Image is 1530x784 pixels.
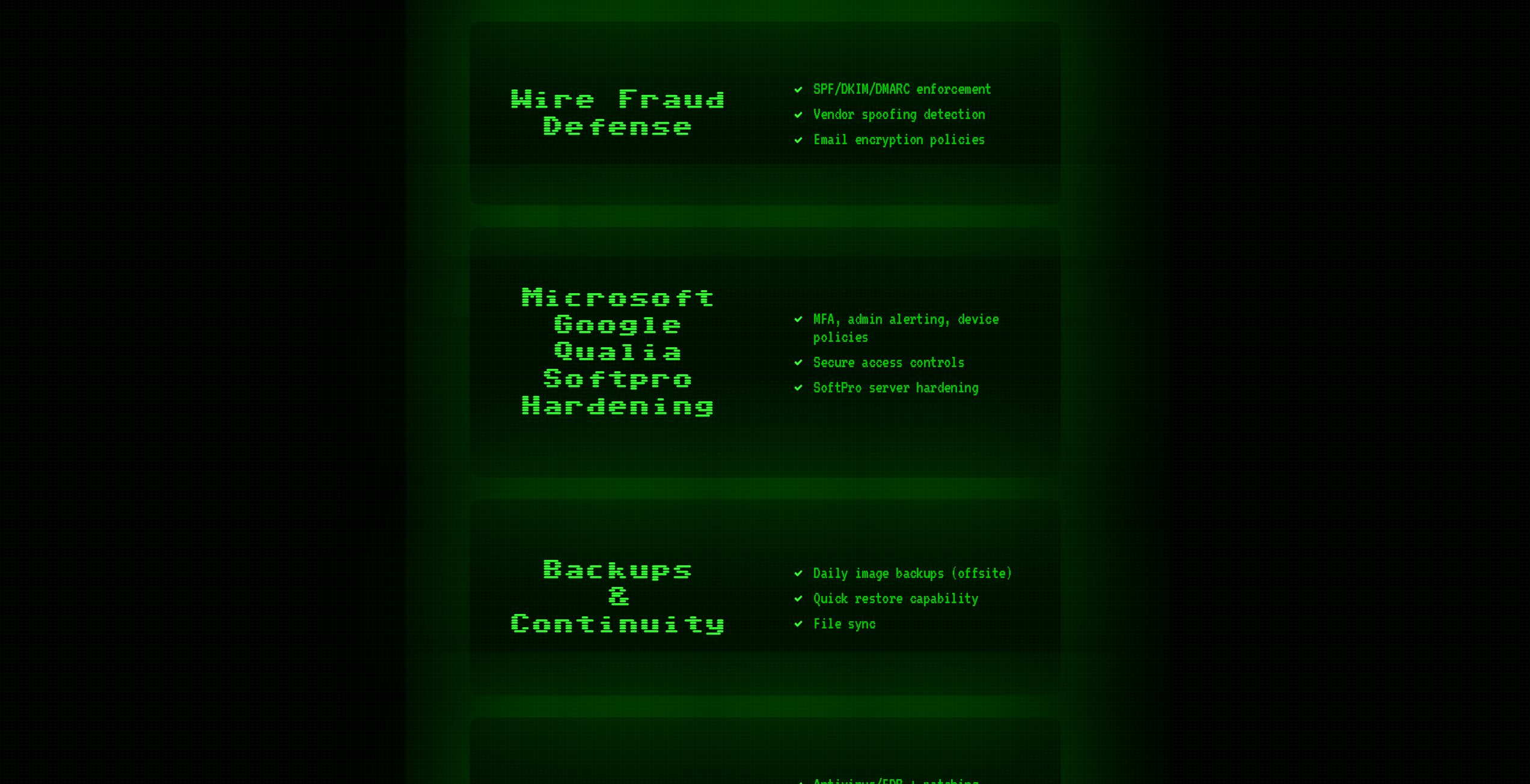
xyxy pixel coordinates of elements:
[498,285,736,420] span: Microsoft Google Qualia Softpro Hardening
[813,309,1032,345] p: MFA, admin alerting, device policies
[813,130,1032,148] p: Email encryption policies
[813,378,1032,396] p: SoftPro server hardening
[813,105,1032,123] p: Vendor spoofing detection
[813,614,1032,632] p: File sync
[813,564,1032,582] p: Daily image backups (offsite)
[813,589,1032,607] p: Quick restore capability
[498,557,736,638] span: Backups & Continuity
[813,79,1032,97] p: SPF/DKIM/DMARC enforcement
[813,353,1032,371] p: Secure access controls
[498,87,736,141] p: Wire Fraud Defense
